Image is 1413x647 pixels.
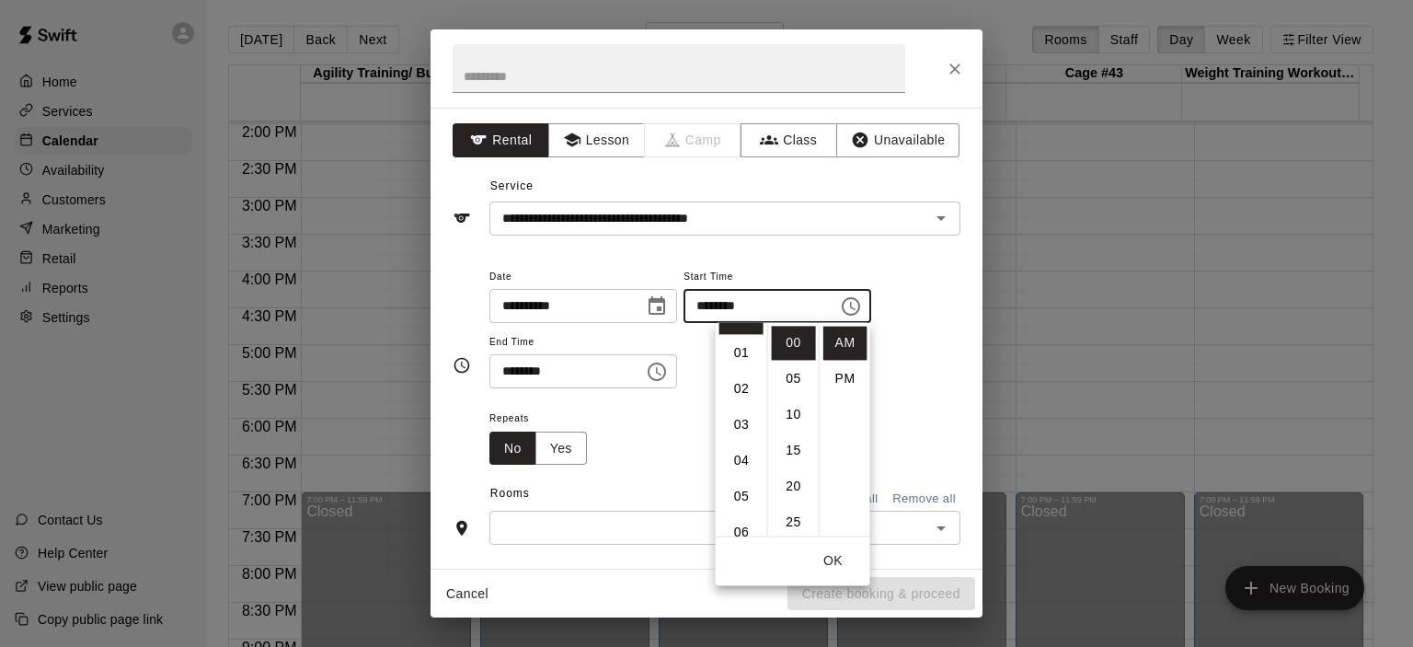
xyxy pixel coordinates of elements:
li: 4 hours [719,444,764,478]
button: Choose date, selected date is Aug 16, 2025 [638,288,675,325]
li: 0 minutes [772,326,816,360]
button: Yes [535,432,587,466]
ul: Select meridiem [819,322,870,536]
span: Date [489,265,677,290]
li: 1 hours [719,336,764,370]
div: outlined button group [489,432,587,466]
li: 5 minutes [772,362,816,396]
button: Close [938,52,971,86]
span: Rooms [490,487,530,500]
button: Choose time, selected time is 12:00 AM [833,288,869,325]
span: End Time [489,330,677,355]
button: Unavailable [836,123,959,157]
li: PM [823,362,867,396]
li: 10 minutes [772,398,816,432]
span: Repeats [489,407,602,432]
svg: Timing [453,356,471,375]
span: Service [490,179,534,192]
li: 12 hours [719,300,764,334]
li: 15 minutes [772,433,816,468]
ul: Select hours [716,322,767,536]
li: 25 minutes [772,505,816,539]
button: Open [928,205,954,231]
button: Rental [453,123,549,157]
li: 20 minutes [772,469,816,503]
span: Start Time [684,265,871,290]
span: Notes [490,560,960,589]
svg: Rooms [453,519,471,537]
button: Lesson [548,123,645,157]
button: Remove all [888,485,960,514]
li: 5 hours [719,479,764,514]
svg: Service [453,209,471,227]
button: Open [928,515,954,541]
li: AM [823,326,867,360]
li: 2 hours [719,372,764,406]
ul: Select minutes [767,322,819,536]
li: 3 hours [719,408,764,442]
li: 6 hours [719,515,764,549]
button: No [489,432,536,466]
button: Choose time, selected time is 12:30 PM [638,353,675,390]
button: OK [804,544,863,578]
button: Class [741,123,837,157]
span: Camps can only be created in the Services page [645,123,741,157]
button: Cancel [438,577,497,611]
